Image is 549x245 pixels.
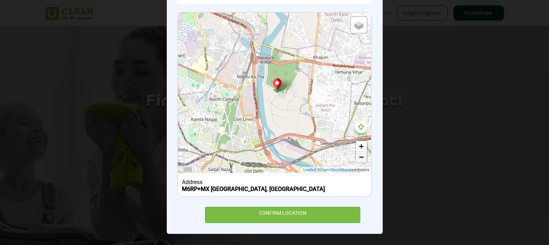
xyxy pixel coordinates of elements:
a: Zoom in [356,141,367,152]
a: Leaflet [303,167,315,173]
div: | © contributors [301,167,371,173]
b: M6RP+MX [GEOGRAPHIC_DATA], [GEOGRAPHIC_DATA] [182,186,325,192]
div: CONFIRM LOCATION [205,207,361,223]
a: Zoom out [356,152,367,162]
a: Layers [351,17,367,33]
a: OpenStreetMap [320,167,348,173]
div: Address [182,179,367,186]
